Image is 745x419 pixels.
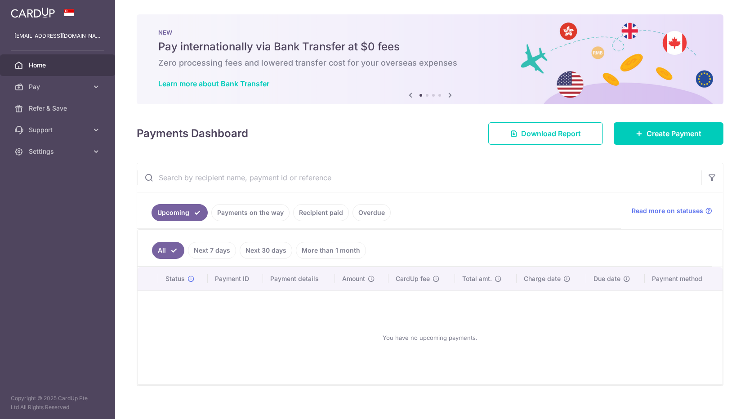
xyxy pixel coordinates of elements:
a: Next 30 days [240,242,292,259]
a: Upcoming [152,204,208,221]
span: Charge date [524,274,561,283]
h6: Zero processing fees and lowered transfer cost for your overseas expenses [158,58,702,68]
span: Download Report [521,128,581,139]
span: Refer & Save [29,104,88,113]
span: Read more on statuses [632,206,703,215]
img: CardUp [11,7,55,18]
span: Home [29,61,88,70]
span: Status [165,274,185,283]
span: Due date [593,274,620,283]
a: Read more on statuses [632,206,712,215]
a: Learn more about Bank Transfer [158,79,269,88]
input: Search by recipient name, payment id or reference [137,163,701,192]
span: Pay [29,82,88,91]
a: Download Report [488,122,603,145]
span: CardUp fee [396,274,430,283]
span: Settings [29,147,88,156]
img: Bank transfer banner [137,14,723,104]
h4: Payments Dashboard [137,125,248,142]
span: Amount [342,274,365,283]
a: Overdue [352,204,391,221]
p: NEW [158,29,702,36]
span: Support [29,125,88,134]
a: Next 7 days [188,242,236,259]
span: Total amt. [462,274,492,283]
p: [EMAIL_ADDRESS][DOMAIN_NAME] [14,31,101,40]
a: More than 1 month [296,242,366,259]
span: Create Payment [647,128,701,139]
a: Create Payment [614,122,723,145]
th: Payment method [645,267,723,290]
a: Recipient paid [293,204,349,221]
a: Payments on the way [211,204,290,221]
h5: Pay internationally via Bank Transfer at $0 fees [158,40,702,54]
th: Payment details [263,267,335,290]
a: All [152,242,184,259]
th: Payment ID [208,267,263,290]
div: You have no upcoming payments. [148,298,712,377]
